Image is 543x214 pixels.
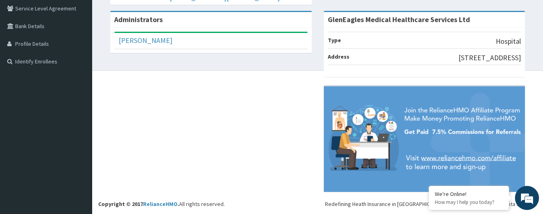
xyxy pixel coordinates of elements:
[92,70,543,214] footer: All rights reserved.
[119,36,172,45] a: [PERSON_NAME]
[496,36,521,47] p: Hospital
[435,190,503,198] div: We're Online!
[114,15,163,24] b: Administrators
[435,199,503,206] p: How may I help you today?
[324,86,525,192] img: provider-team-banner.png
[328,37,341,44] b: Type
[98,200,179,208] strong: Copyright © 2017 .
[143,200,178,208] a: RelianceHMO
[328,53,349,60] b: Address
[458,53,521,63] p: [STREET_ADDRESS]
[325,200,537,208] div: Redefining Heath Insurance in [GEOGRAPHIC_DATA] using Telemedicine and Data Science!
[328,15,470,24] strong: GlenEagles Medical Healthcare Services Ltd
